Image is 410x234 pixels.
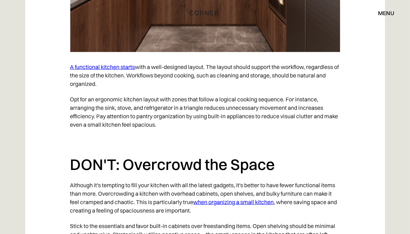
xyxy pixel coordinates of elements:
p: Opt for an ergonomic kitchen layout with zones that follow a logical cooking sequence. For instan... [70,91,340,132]
a: home [188,8,223,18]
p: with a well-designed layout. The layout should support the workflow, regardless of the size of th... [70,59,340,91]
a: when organizing a small kitchen [194,198,274,205]
a: A functional kitchen starts [70,63,135,70]
p: Although it's tempting to fill your kitchen with all the latest gadgets, it's better to have fewe... [70,177,340,218]
h2: DON'T: Overcrowd the Space [70,155,340,174]
div: menu [378,10,394,16]
p: ‍ [70,132,340,148]
div: menu [371,7,394,19]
